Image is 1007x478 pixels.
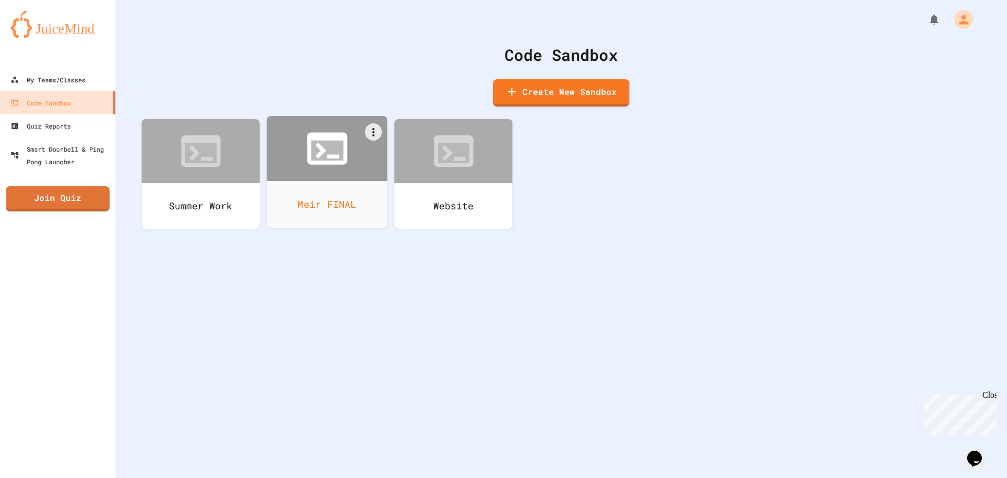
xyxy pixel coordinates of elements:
[267,116,388,228] a: Meir FINAL
[10,120,71,132] div: Quiz Reports
[142,43,981,67] div: Code Sandbox
[142,119,260,229] a: Summer Work
[142,183,260,229] div: Summer Work
[10,97,71,109] div: Code Sandbox
[493,79,629,107] a: Create New Sandbox
[4,4,72,67] div: Chat with us now!Close
[10,143,111,168] div: Smart Doorbell & Ping Pong Launcher
[908,10,943,28] div: My Notifications
[394,183,512,229] div: Website
[943,7,976,31] div: My Account
[10,73,85,86] div: My Teams/Classes
[394,119,512,229] a: Website
[6,186,110,211] a: Join Quiz
[920,390,997,435] iframe: chat widget
[963,436,997,468] iframe: chat widget
[10,10,105,38] img: logo-orange.svg
[267,181,388,228] div: Meir FINAL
